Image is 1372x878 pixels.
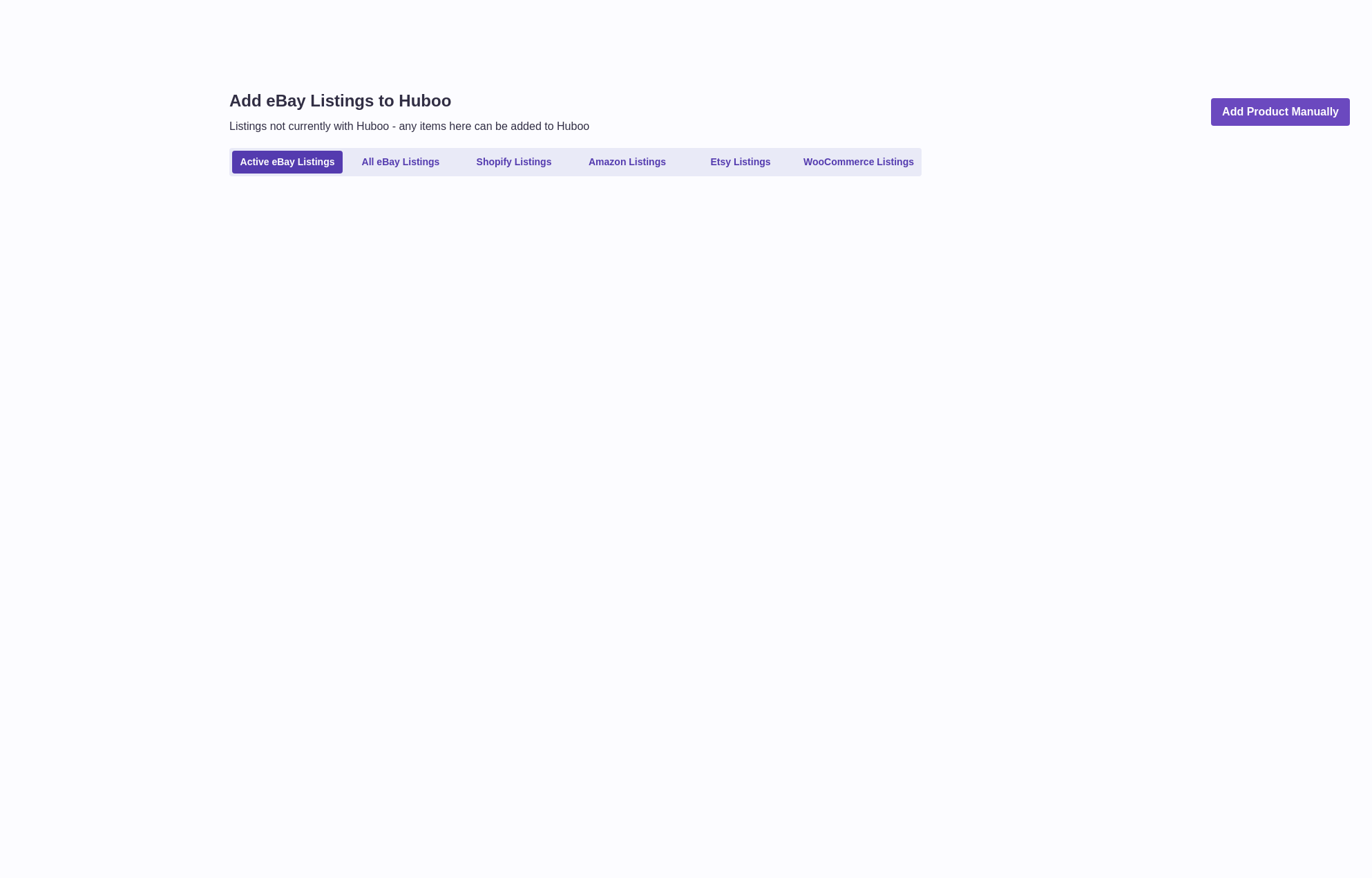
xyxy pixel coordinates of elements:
[229,90,589,112] h1: Add eBay Listings to Huboo
[459,151,569,174] a: Shopify Listings
[572,151,683,174] a: Amazon Listings
[799,151,919,174] a: WooCommerce Listings
[232,151,343,174] a: Active eBay Listings
[1211,98,1350,127] a: Add Product Manually
[229,119,589,134] p: Listings not currently with Huboo - any items here can be added to Huboo
[345,151,456,174] a: All eBay Listings
[685,151,796,174] a: Etsy Listings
